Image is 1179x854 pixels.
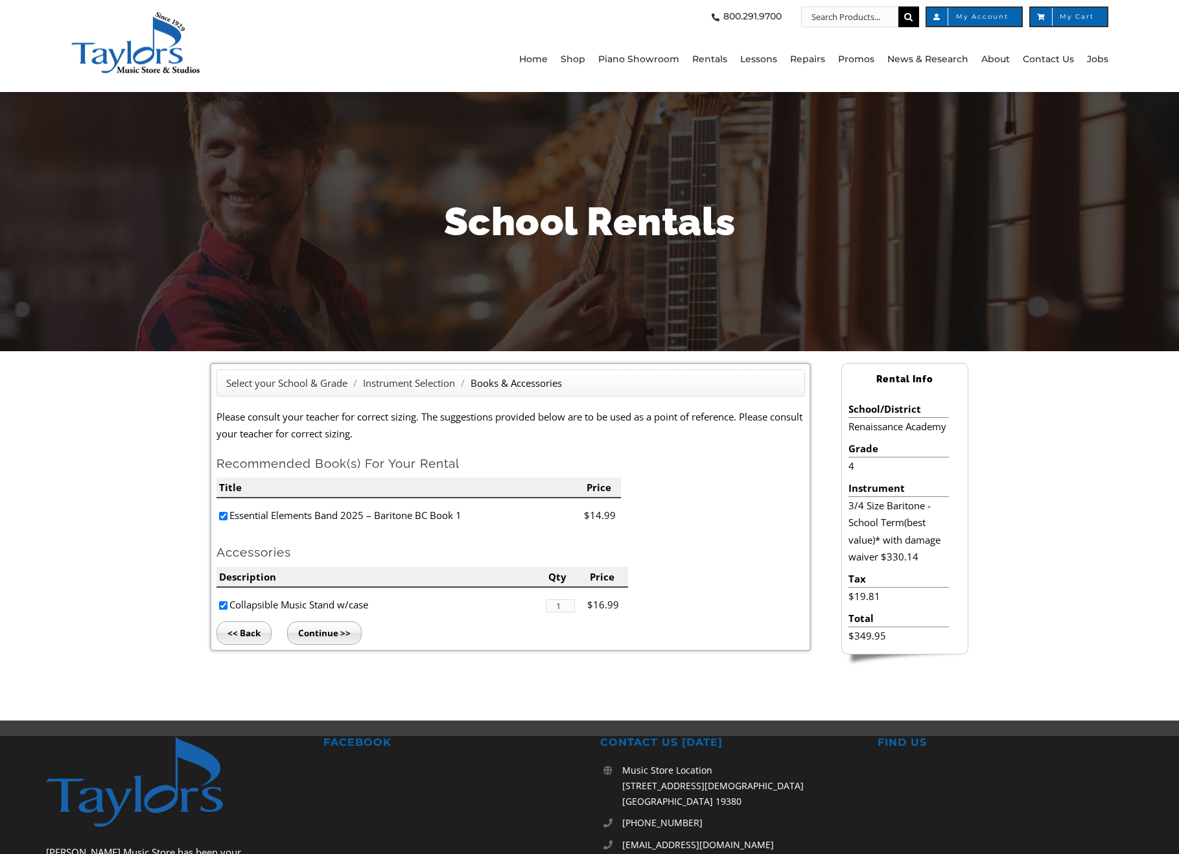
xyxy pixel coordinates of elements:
[216,498,584,533] li: Essential Elements Band 2025 – Baritone BC Book 1
[898,6,919,27] input: Search
[981,49,1010,70] span: About
[587,567,629,588] li: Price
[622,763,856,809] p: Music Store Location [STREET_ADDRESS][DEMOGRAPHIC_DATA] [GEOGRAPHIC_DATA] 19380
[471,375,562,391] li: Books & Accessories
[708,6,782,27] a: 800.291.9700
[622,815,856,831] a: [PHONE_NUMBER]
[842,368,968,391] h2: Rental Info
[287,621,362,645] input: Continue >>
[838,27,874,92] a: Promos
[561,27,585,92] a: Shop
[1044,14,1094,20] span: My Cart
[1087,27,1108,92] a: Jobs
[340,27,1108,92] nav: Main Menu
[216,567,546,588] li: Description
[587,588,629,622] li: $16.99
[790,27,825,92] a: Repairs
[848,627,949,644] li: $349.95
[1023,49,1074,70] span: Contact Us
[598,49,679,70] span: Piano Showroom
[692,49,727,70] span: Rentals
[340,6,1108,27] nav: Top Right
[350,376,360,389] span: /
[216,478,584,498] li: Title
[622,837,856,853] a: [EMAIL_ADDRESS][DOMAIN_NAME]
[46,736,250,828] img: footer-logo
[848,479,949,497] li: Instrument
[363,376,455,389] a: Instrument Selection
[692,27,727,92] a: Rentals
[216,621,272,645] input: << Back
[458,376,468,389] span: /
[848,418,949,435] li: Renaissance Academy
[926,6,1023,27] a: My Account
[1029,6,1108,27] a: My Cart
[848,497,949,565] li: 3/4 Size Baritone - School Term(best value)* with damage waiver $330.14
[740,49,777,70] span: Lessons
[216,408,805,443] p: Please consult your teacher for correct sizing. The suggestions provided below are to be used as ...
[226,376,347,389] a: Select your School & Grade
[838,49,874,70] span: Promos
[848,610,949,627] li: Total
[216,544,805,560] h2: Accessories
[887,27,968,92] a: News & Research
[519,27,548,92] a: Home
[940,14,1009,20] span: My Account
[801,6,898,27] input: Search Products...
[790,49,825,70] span: Repairs
[848,588,949,605] li: $19.81
[740,27,777,92] a: Lessons
[584,498,621,533] li: $14.99
[519,49,548,70] span: Home
[848,570,949,588] li: Tax
[216,456,805,472] h2: Recommended Book(s) For Your Rental
[723,6,782,27] span: 800.291.9700
[887,49,968,70] span: News & Research
[600,736,856,750] h2: CONTACT US [DATE]
[848,400,949,418] li: School/District
[841,654,968,666] img: sidebar-footer.png
[546,567,587,588] li: Qty
[211,194,969,249] h1: School Rentals
[848,440,949,457] li: Grade
[878,736,1133,750] h2: FIND US
[561,49,585,70] span: Shop
[598,27,679,92] a: Piano Showroom
[584,478,621,498] li: Price
[1087,49,1108,70] span: Jobs
[323,736,579,750] h2: FACEBOOK
[71,10,200,23] a: taylors-music-store-west-chester
[848,457,949,474] li: 4
[1023,27,1074,92] a: Contact Us
[216,588,546,622] li: Collapsible Music Stand w/case
[622,838,774,851] span: [EMAIL_ADDRESS][DOMAIN_NAME]
[981,27,1010,92] a: About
